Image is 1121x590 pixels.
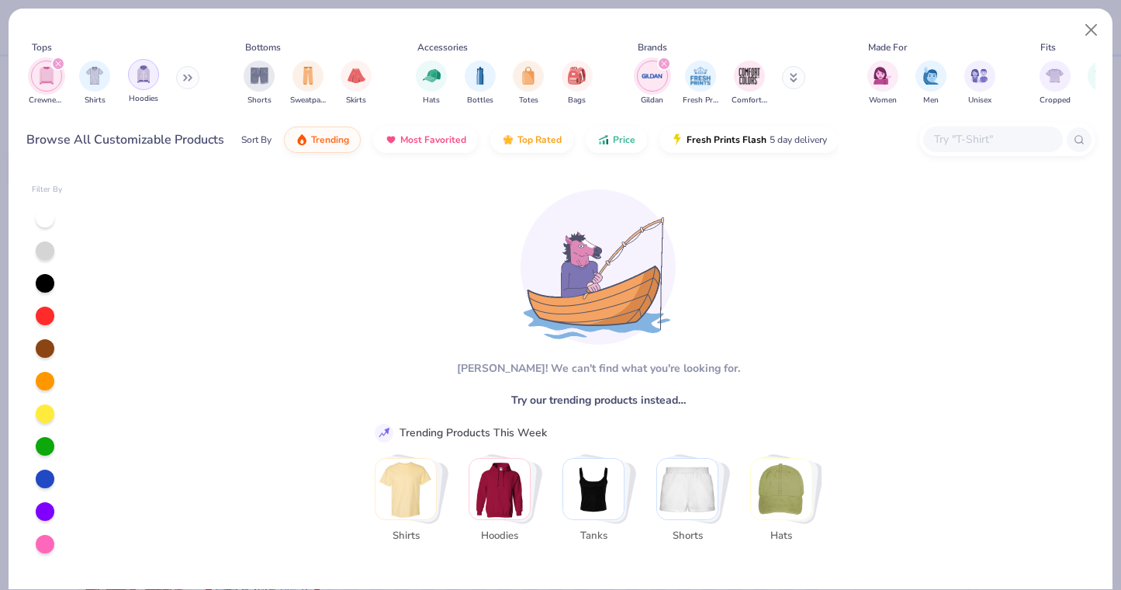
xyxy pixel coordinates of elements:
span: Hoodies [475,529,525,544]
span: 5 day delivery [770,131,827,149]
span: Gildan [641,95,663,106]
div: Filter By [32,184,63,196]
button: Top Rated [490,127,573,153]
span: Price [613,134,635,146]
img: Shirts [375,459,436,519]
button: filter button [1088,61,1119,106]
span: Crewnecks [29,95,64,106]
button: Most Favorited [373,127,478,153]
div: filter for Slim [1088,61,1119,106]
div: filter for Men [915,61,946,106]
button: filter button [637,61,668,106]
div: filter for Women [867,61,898,106]
img: Totes Image [520,67,537,85]
div: Bottoms [245,40,281,54]
div: filter for Cropped [1040,61,1071,106]
img: Bags Image [568,67,585,85]
span: Cropped [1040,95,1071,106]
button: filter button [290,61,326,106]
img: Women Image [874,67,891,85]
div: filter for Bottles [465,61,496,106]
button: Fresh Prints Flash5 day delivery [659,127,839,153]
span: Shorts [247,95,272,106]
div: Made For [868,40,907,54]
div: filter for Sweatpants [290,61,326,106]
img: trend_line.gif [377,426,391,440]
img: TopRated.gif [502,134,514,146]
span: Sweatpants [290,95,326,106]
img: Bottles Image [472,67,489,85]
div: filter for Unisex [964,61,995,106]
img: Cropped Image [1046,67,1064,85]
img: flash.gif [671,134,683,146]
div: Browse All Customizable Products [26,130,224,149]
img: most_fav.gif [385,134,397,146]
img: Sweatpants Image [299,67,317,85]
span: Bottles [467,95,493,106]
span: Skirts [346,95,366,106]
img: Gildan Image [641,64,664,88]
button: Price [586,127,647,153]
button: Trending [284,127,361,153]
div: filter for Totes [513,61,544,106]
img: Unisex Image [970,67,988,85]
div: filter for Shorts [244,61,275,106]
button: filter button [964,61,995,106]
img: Men Image [922,67,939,85]
img: Skirts Image [348,67,365,85]
div: filter for Bags [562,61,593,106]
img: Hoodies [469,459,530,519]
img: Hats Image [423,67,441,85]
div: Fits [1040,40,1056,54]
div: filter for Comfort Colors [732,61,767,106]
button: Close [1077,16,1106,45]
span: Hats [423,95,440,106]
span: Hoodies [129,93,158,105]
img: Shorts [657,459,718,519]
span: Shirts [85,95,106,106]
div: filter for Hats [416,61,447,106]
button: filter button [915,61,946,106]
button: filter button [867,61,898,106]
img: Loading... [521,189,676,345]
img: Crewnecks Image [38,67,55,85]
button: Stack Card Button Hats [750,458,822,550]
button: filter button [465,61,496,106]
img: trending.gif [296,134,308,146]
div: Tops [32,40,52,54]
button: filter button [732,61,767,106]
button: filter button [562,61,593,106]
span: Shorts [663,529,713,544]
span: Trending [311,134,349,146]
img: Shorts Image [251,67,268,85]
div: [PERSON_NAME]! We can't find what you're looking for. [457,360,740,377]
div: Sort By [241,133,272,147]
span: Top Rated [517,134,562,146]
span: Shirts [381,529,431,544]
span: Totes [519,95,538,106]
span: Try our trending products instead… [511,392,686,408]
div: filter for Crewnecks [29,61,64,106]
img: Hats [751,459,811,519]
button: filter button [29,61,64,106]
span: Comfort Colors [732,95,767,106]
span: Men [923,95,939,106]
span: Tanks [569,529,619,544]
img: Hoodies Image [135,65,152,83]
button: Stack Card Button Tanks [562,458,634,550]
button: filter button [1040,61,1071,106]
button: Stack Card Button Shirts [375,458,446,550]
div: filter for Fresh Prints [683,61,718,106]
input: Try "T-Shirt" [932,130,1052,148]
img: Tanks [563,459,624,519]
img: Slim Image [1095,67,1112,85]
div: filter for Shirts [79,61,110,106]
button: filter button [244,61,275,106]
button: Stack Card Button Hoodies [469,458,540,550]
span: Hats [756,529,807,544]
span: Fresh Prints Flash [687,134,766,146]
span: Unisex [968,95,991,106]
button: filter button [128,61,159,106]
div: Trending Products This Week [400,425,547,441]
img: Comfort Colors Image [738,64,761,88]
